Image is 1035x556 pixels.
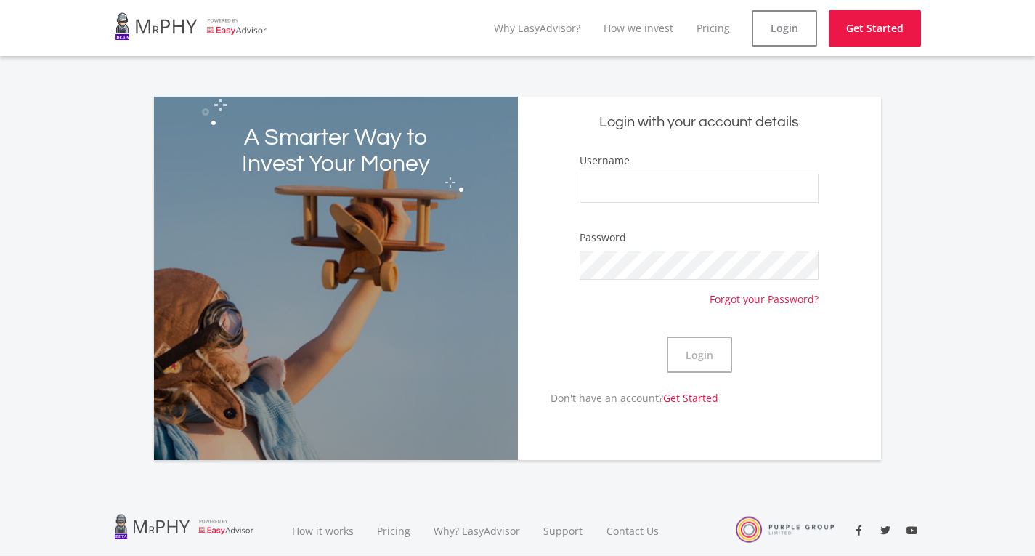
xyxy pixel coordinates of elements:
a: Why EasyAdvisor? [494,21,580,35]
a: Get Started [663,391,718,405]
a: Get Started [829,10,921,47]
a: How it works [280,507,365,555]
a: How we invest [604,21,673,35]
a: Pricing [697,21,730,35]
a: Login [752,10,817,47]
button: Login [667,337,732,373]
a: Pricing [365,507,422,555]
label: Password [580,230,626,245]
p: Don't have an account? [518,390,719,406]
a: Why? EasyAdvisor [422,507,532,555]
h5: Login with your account details [529,113,870,132]
a: Forgot your Password? [710,280,819,307]
label: Username [580,153,630,168]
a: Support [532,507,595,555]
a: Contact Us [595,507,672,555]
h2: A Smarter Way to Invest Your Money [227,125,445,177]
